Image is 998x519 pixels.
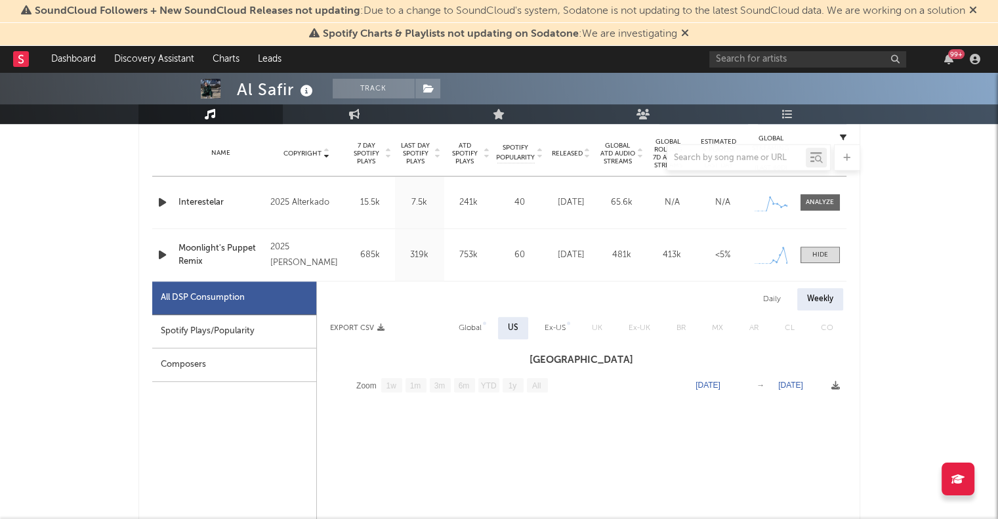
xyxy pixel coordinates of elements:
[969,6,977,16] span: Dismiss
[398,142,433,165] span: Last Day Spotify Plays
[35,6,360,16] span: SoundCloud Followers + New SoundCloud Releases not updating
[178,242,264,268] a: Moonlight's Puppet Remix
[349,196,392,209] div: 15.5k
[323,29,677,39] span: : We are investigating
[42,46,105,72] a: Dashboard
[496,143,535,163] span: Spotify Popularity
[447,196,490,209] div: 241k
[270,239,342,271] div: 2025 [PERSON_NAME]
[508,320,518,336] div: US
[531,381,540,390] text: All
[701,138,737,169] span: Estimated % Playlist Streams Last Day
[409,381,421,390] text: 1m
[356,381,377,390] text: Zoom
[434,381,445,390] text: 3m
[349,142,384,165] span: 7 Day Spotify Plays
[203,46,249,72] a: Charts
[447,249,490,262] div: 753k
[105,46,203,72] a: Discovery Assistant
[330,324,385,332] button: Export CSV
[161,290,245,306] div: All DSP Consumption
[778,381,803,390] text: [DATE]
[650,138,686,169] span: Global Rolling 7D Audio Streams
[696,381,720,390] text: [DATE]
[948,49,965,59] div: 99 +
[458,381,469,390] text: 6m
[237,79,316,100] div: Al Safir
[753,288,791,310] div: Daily
[480,381,496,390] text: YTD
[317,352,846,368] h3: [GEOGRAPHIC_DATA]
[35,6,965,16] span: : Due to a change to SoundCloud's system, Sodatone is not updating to the latest SoundCloud data....
[944,54,953,64] button: 99+
[667,153,806,163] input: Search by song name or URL
[152,348,316,382] div: Composers
[333,79,415,98] button: Track
[508,381,516,390] text: 1y
[152,315,316,348] div: Spotify Plays/Popularity
[447,142,482,165] span: ATD Spotify Plays
[549,196,593,209] div: [DATE]
[681,29,689,39] span: Dismiss
[751,134,791,173] div: Global Streaming Trend (Last 60D)
[650,249,694,262] div: 413k
[386,381,396,390] text: 1w
[549,249,593,262] div: [DATE]
[323,29,579,39] span: Spotify Charts & Playlists not updating on Sodatone
[459,320,482,336] div: Global
[709,51,906,68] input: Search for artists
[701,249,745,262] div: <5%
[349,249,392,262] div: 685k
[249,46,291,72] a: Leads
[600,249,644,262] div: 481k
[178,196,264,209] a: Interestelar
[270,195,342,211] div: 2025 Alterkado
[398,249,441,262] div: 319k
[650,196,694,209] div: N/A
[600,196,644,209] div: 65.6k
[757,381,764,390] text: →
[497,196,543,209] div: 40
[152,281,316,315] div: All DSP Consumption
[545,320,566,336] div: Ex-US
[600,142,636,165] span: Global ATD Audio Streams
[797,288,843,310] div: Weekly
[398,196,441,209] div: 7.5k
[497,249,543,262] div: 60
[701,196,745,209] div: N/A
